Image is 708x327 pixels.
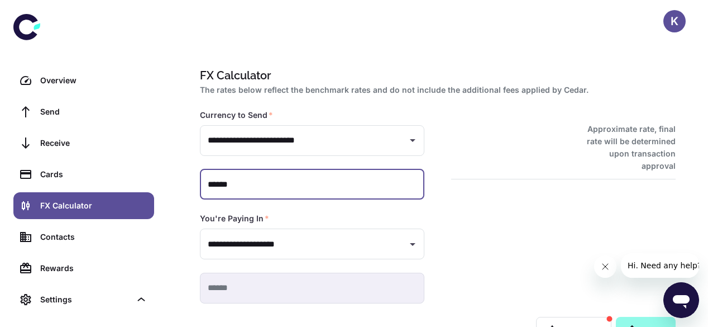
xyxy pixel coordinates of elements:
[13,130,154,157] a: Receive
[200,110,273,121] label: Currency to Send
[40,231,147,243] div: Contacts
[663,10,686,32] button: K
[621,253,699,278] iframe: Message from company
[40,293,131,306] div: Settings
[13,224,154,250] a: Contacts
[200,213,269,224] label: You're Paying In
[575,123,676,172] h6: Approximate rate, final rate will be determined upon transaction approval
[405,236,420,252] button: Open
[13,67,154,94] a: Overview
[663,282,699,318] iframe: Button to launch messaging window
[40,74,147,87] div: Overview
[7,8,80,17] span: Hi. Need any help?
[13,98,154,125] a: Send
[594,255,616,278] iframe: Close message
[13,192,154,219] a: FX Calculator
[40,168,147,181] div: Cards
[13,286,154,313] div: Settings
[13,161,154,188] a: Cards
[40,106,147,118] div: Send
[200,67,671,84] h1: FX Calculator
[13,255,154,282] a: Rewards
[40,262,147,274] div: Rewards
[40,137,147,149] div: Receive
[40,200,147,212] div: FX Calculator
[405,132,420,148] button: Open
